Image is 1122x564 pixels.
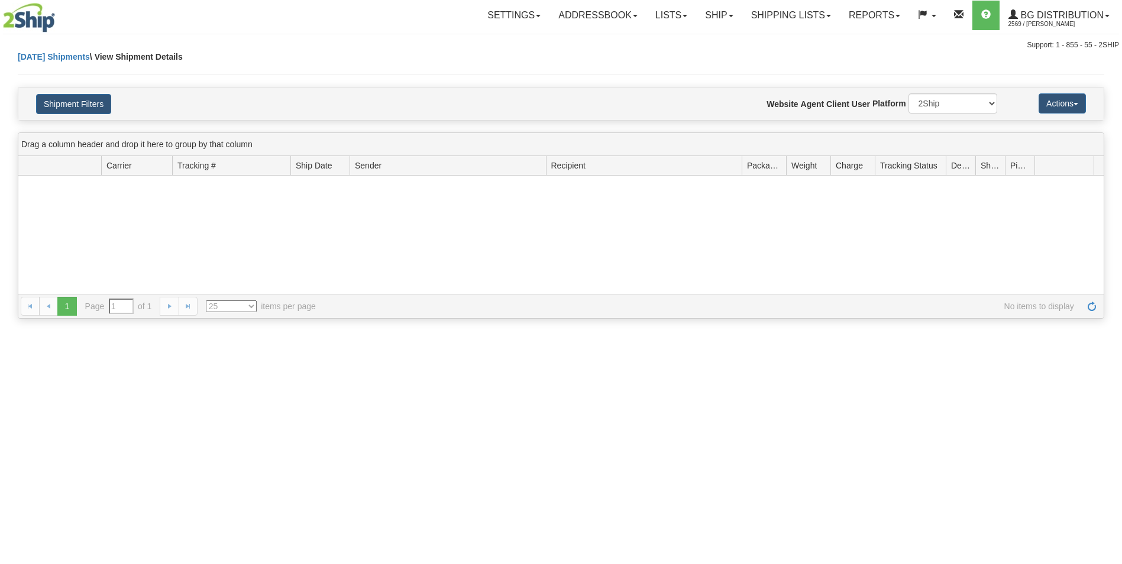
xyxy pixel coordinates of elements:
span: 2569 / [PERSON_NAME] [1008,18,1097,30]
span: Ship Date [296,160,332,171]
img: logo2569.jpg [3,3,55,33]
span: Tracking Status [880,160,937,171]
a: Settings [478,1,549,30]
label: Website [767,98,798,110]
a: Ship [696,1,742,30]
span: \ View Shipment Details [90,52,183,61]
span: Weight [791,160,817,171]
a: Reports [840,1,909,30]
a: Lists [646,1,696,30]
span: items per page [206,300,316,312]
span: Charge [836,160,863,171]
span: Packages [747,160,781,171]
span: BG Distribution [1018,10,1104,20]
span: Tracking # [177,160,216,171]
button: Shipment Filters [36,94,111,114]
label: Client [826,98,849,110]
span: Page of 1 [85,299,152,314]
a: BG Distribution 2569 / [PERSON_NAME] [1000,1,1118,30]
span: Pickup Status [1010,160,1030,171]
span: Recipient [551,160,586,171]
label: Agent [801,98,824,110]
a: [DATE] Shipments [18,52,90,61]
label: Platform [872,98,906,109]
a: Addressbook [549,1,646,30]
div: Support: 1 - 855 - 55 - 2SHIP [3,40,1119,50]
span: Carrier [106,160,132,171]
a: Shipping lists [742,1,840,30]
a: Refresh [1082,297,1101,316]
span: 1 [57,297,76,316]
span: Delivery Status [951,160,971,171]
span: No items to display [332,300,1074,312]
span: Sender [355,160,381,171]
button: Actions [1039,93,1086,114]
label: User [852,98,870,110]
span: Shipment Issues [981,160,1000,171]
div: grid grouping header [18,133,1104,156]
